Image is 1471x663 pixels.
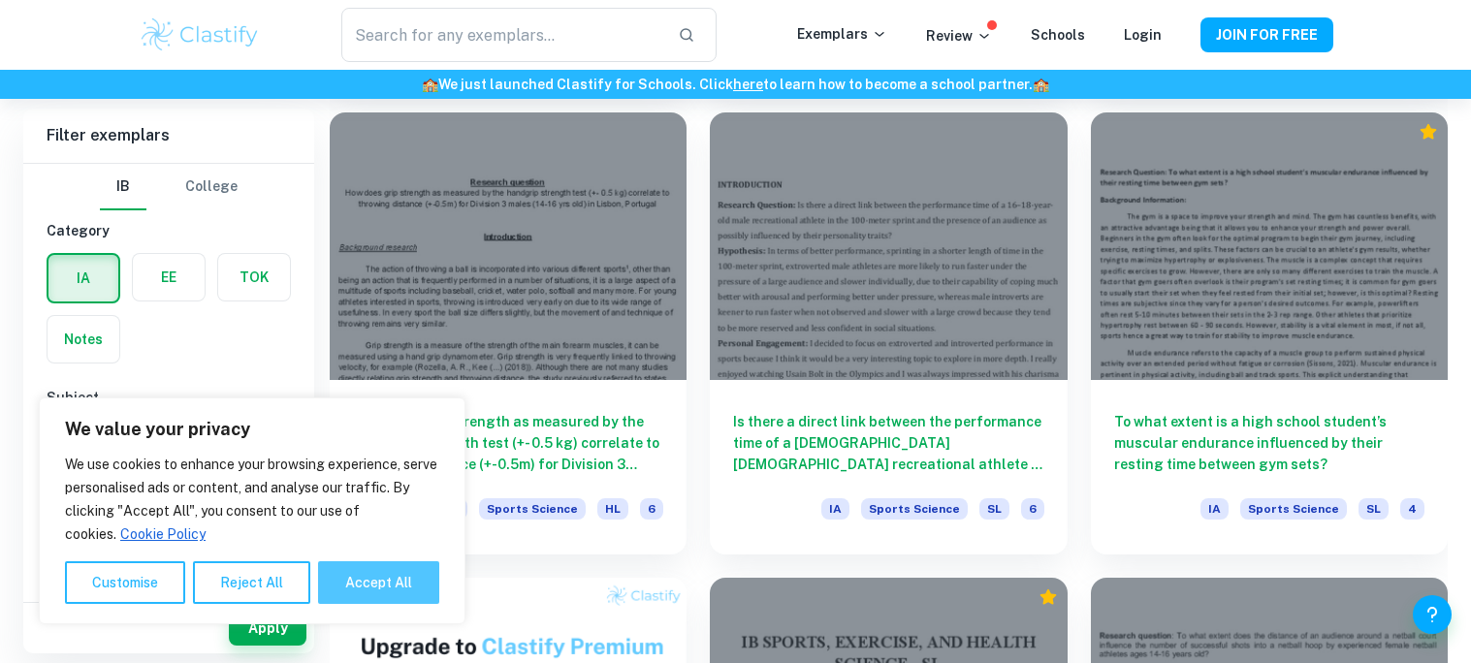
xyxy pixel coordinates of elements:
button: Customise [65,561,185,604]
h6: Is there a direct link between the performance time of a [DEMOGRAPHIC_DATA] [DEMOGRAPHIC_DATA] re... [733,411,1043,475]
a: How does grip strength as measured by the handgrip strength test (+- 0.5 kg) correlate to throwin... [330,112,687,554]
div: Premium [1419,122,1438,142]
input: Search for any exemplars... [341,8,661,62]
button: JOIN FOR FREE [1200,17,1333,52]
span: SL [979,498,1009,520]
span: Sports Science [861,498,968,520]
p: Exemplars [797,23,887,45]
span: HL [597,498,628,520]
button: TOK [218,254,290,300]
p: We use cookies to enhance your browsing experience, serve personalised ads or content, and analys... [65,453,439,546]
span: Sports Science [1240,498,1347,520]
button: EE [133,254,205,300]
span: IA [821,498,849,520]
div: Filter type choice [100,164,238,210]
h6: To what extent is a high school student’s muscular endurance influenced by their resting time bet... [1114,411,1424,475]
button: Reject All [193,561,310,604]
a: Login [1124,27,1162,43]
button: Help and Feedback [1413,595,1452,634]
h6: Subject [47,387,291,408]
button: College [185,164,238,210]
a: here [733,77,763,92]
span: 4 [1400,498,1424,520]
span: 🏫 [1033,77,1049,92]
img: Clastify logo [139,16,262,54]
span: Sports Science [479,498,586,520]
a: Is there a direct link between the performance time of a [DEMOGRAPHIC_DATA] [DEMOGRAPHIC_DATA] re... [710,112,1067,554]
p: Review [926,25,992,47]
button: IA [48,255,118,301]
button: Apply [229,611,306,646]
h6: We just launched Clastify for Schools. Click to learn how to become a school partner. [4,74,1467,95]
a: To what extent is a high school student’s muscular endurance influenced by their resting time bet... [1091,112,1448,554]
span: SL [1359,498,1389,520]
h6: How does grip strength as measured by the handgrip strength test (+- 0.5 kg) correlate to throwin... [353,411,663,475]
p: We value your privacy [65,418,439,441]
span: 6 [1021,498,1044,520]
a: Cookie Policy [119,525,207,543]
button: Accept All [318,561,439,604]
h6: Filter exemplars [23,109,314,163]
button: IB [100,164,146,210]
div: We value your privacy [39,397,465,624]
span: IA [1200,498,1229,520]
button: Notes [48,316,119,363]
a: Schools [1031,27,1085,43]
h6: Category [47,220,291,241]
div: Premium [1039,587,1058,607]
span: 🏫 [422,77,438,92]
span: 6 [640,498,663,520]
